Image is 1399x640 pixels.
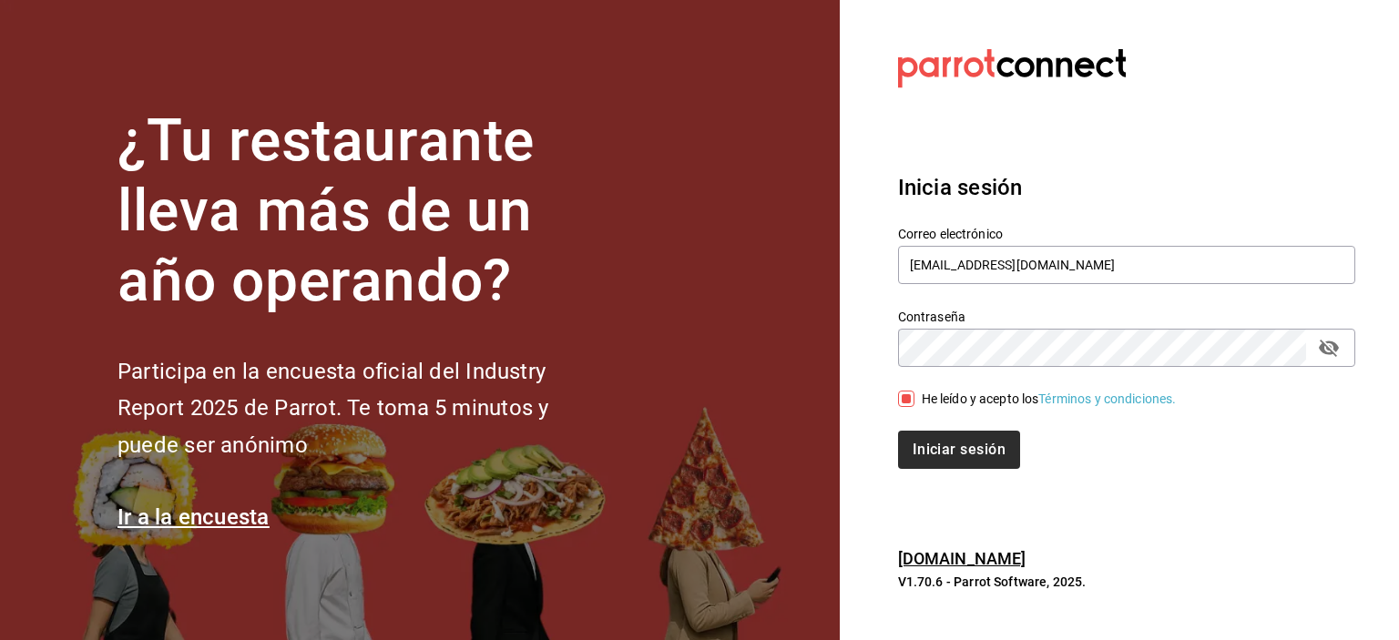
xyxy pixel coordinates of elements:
[898,310,1355,323] label: Contraseña
[898,573,1355,591] p: V1.70.6 - Parrot Software, 2025.
[898,246,1355,284] input: Ingresa tu correo electrónico
[922,390,1177,409] div: He leído y acepto los
[898,228,1355,240] label: Correo electrónico
[117,353,609,464] h2: Participa en la encuesta oficial del Industry Report 2025 de Parrot. Te toma 5 minutos y puede se...
[898,171,1355,204] h3: Inicia sesión
[898,431,1020,469] button: Iniciar sesión
[117,107,609,316] h1: ¿Tu restaurante lleva más de un año operando?
[1038,391,1176,406] a: Términos y condiciones.
[117,504,270,530] a: Ir a la encuesta
[1313,332,1344,363] button: passwordField
[898,549,1026,568] a: [DOMAIN_NAME]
